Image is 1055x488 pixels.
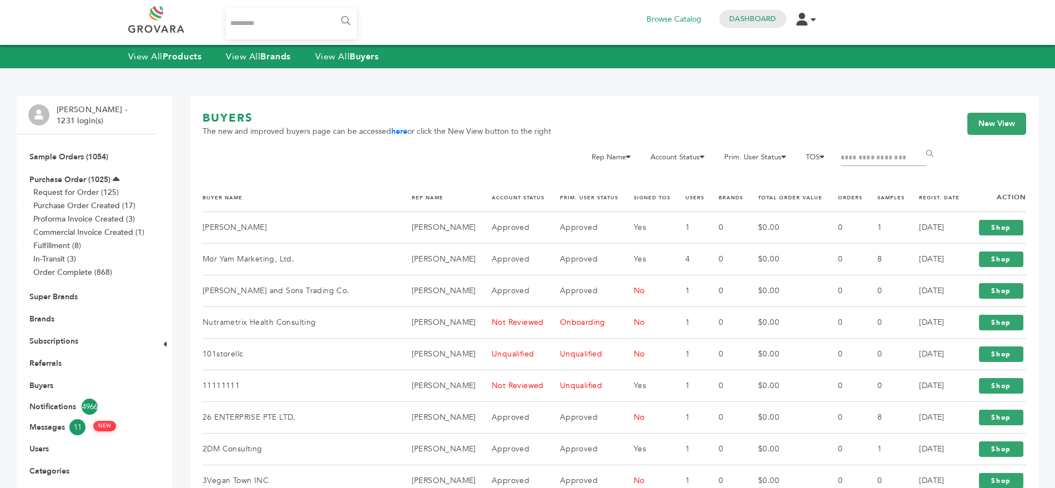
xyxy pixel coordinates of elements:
[824,212,864,243] td: 0
[824,243,864,275] td: 0
[705,275,744,306] td: 0
[620,370,672,401] td: Yes
[203,338,398,370] td: 101storellc
[33,200,135,211] a: Purchase Order Created (17)
[705,212,744,243] td: 0
[729,14,776,24] a: Dashboard
[478,243,546,275] td: Approved
[620,338,672,370] td: No
[744,401,824,433] td: $0.00
[57,104,130,126] li: [PERSON_NAME] - 1231 login(s)
[824,401,864,433] td: 0
[29,336,78,346] a: Subscriptions
[824,370,864,401] td: 0
[967,113,1026,135] a: New View
[979,410,1023,425] a: Shop
[961,183,1026,212] th: Action
[560,194,618,201] a: PRIM. USER STATUS
[744,243,824,275] td: $0.00
[546,275,620,306] td: Approved
[203,194,243,201] a: BUYER NAME
[672,401,705,433] td: 1
[203,212,398,243] td: [PERSON_NAME]
[33,187,119,198] a: Request for Order (125)
[824,275,864,306] td: 0
[864,370,906,401] td: 0
[478,306,546,338] td: Not Reviewed
[478,212,546,243] td: Approved
[672,370,705,401] td: 1
[93,421,116,431] span: NEW
[744,433,824,465] td: $0.00
[979,220,1023,235] a: Shop
[260,51,290,63] strong: Brands
[841,150,926,166] input: Filter by keywords
[203,126,551,137] span: The new and improved buyers page can be accessed or click the New View button to the right
[905,306,961,338] td: [DATE]
[203,243,398,275] td: Mor Yam Marketing, Ltd.
[905,401,961,433] td: [DATE]
[546,370,620,401] td: Unqualified
[672,212,705,243] td: 1
[864,306,906,338] td: 0
[864,275,906,306] td: 0
[824,306,864,338] td: 0
[864,433,906,465] td: 1
[29,291,78,302] a: Super Brands
[33,240,81,251] a: Fulfillment (8)
[744,306,824,338] td: $0.00
[979,251,1023,267] a: Shop
[315,51,379,63] a: View AllBuyers
[864,243,906,275] td: 8
[203,110,551,126] h1: BUYERS
[705,338,744,370] td: 0
[647,13,701,26] a: Browse Catalog
[546,306,620,338] td: Onboarding
[864,338,906,370] td: 0
[412,194,443,201] a: REP NAME
[29,314,54,324] a: Brands
[398,401,478,433] td: [PERSON_NAME]
[979,378,1023,394] a: Shop
[877,194,905,201] a: SAMPLES
[82,399,98,415] span: 4966
[645,150,716,169] li: Account Status
[398,370,478,401] td: [PERSON_NAME]
[492,194,544,201] a: ACCOUNT STATUS
[478,401,546,433] td: Approved
[478,338,546,370] td: Unqualified
[203,401,398,433] td: 26 ENTERPRISE PTE LTD.
[672,275,705,306] td: 1
[350,51,378,63] strong: Buyers
[905,212,961,243] td: [DATE]
[620,401,672,433] td: No
[744,275,824,306] td: $0.00
[398,433,478,465] td: [PERSON_NAME]
[203,275,398,306] td: [PERSON_NAME] and Sons Trading Co.
[398,338,478,370] td: [PERSON_NAME]
[620,433,672,465] td: Yes
[705,243,744,275] td: 0
[478,370,546,401] td: Not Reviewed
[29,358,62,369] a: Referrals
[634,194,670,201] a: SIGNED TOS
[758,194,822,201] a: TOTAL ORDER VALUE
[744,370,824,401] td: $0.00
[398,275,478,306] td: [PERSON_NAME]
[33,254,76,264] a: In-Transit (3)
[546,433,620,465] td: Approved
[719,194,743,201] a: BRANDS
[919,194,960,201] a: REGIST. DATE
[620,275,672,306] td: No
[33,214,135,224] a: Proforma Invoice Created (3)
[163,51,201,63] strong: Products
[29,444,49,454] a: Users
[29,380,53,391] a: Buyers
[719,150,798,169] li: Prim. User Status
[69,419,85,435] span: 11
[824,433,864,465] td: 0
[864,212,906,243] td: 1
[546,212,620,243] td: Approved
[226,8,357,39] input: Search...
[398,212,478,243] td: [PERSON_NAME]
